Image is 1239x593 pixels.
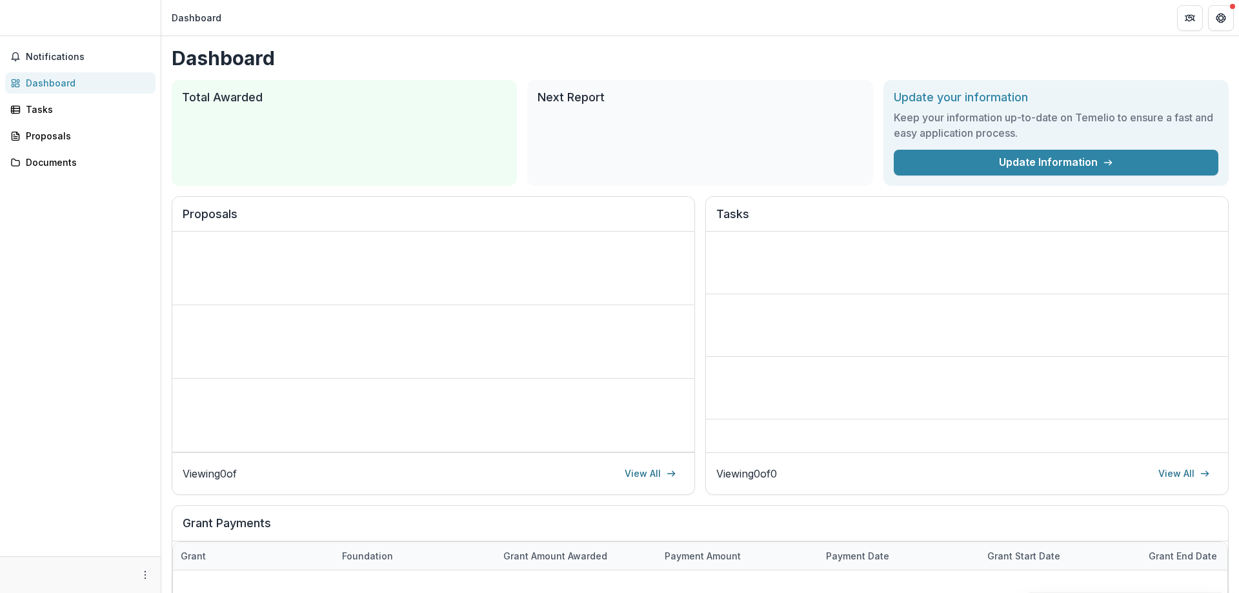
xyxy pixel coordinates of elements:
span: Notifications [26,52,150,63]
a: Documents [5,152,156,173]
a: Dashboard [5,72,156,94]
h2: Update your information [894,90,1218,105]
a: Proposals [5,125,156,146]
h2: Proposals [183,207,684,232]
h3: Keep your information up-to-date on Temelio to ensure a fast and easy application process. [894,110,1218,141]
button: Get Help [1208,5,1234,31]
div: Dashboard [26,76,145,90]
a: Tasks [5,99,156,120]
div: Documents [26,156,145,169]
div: Tasks [26,103,145,116]
button: Partners [1177,5,1203,31]
p: Viewing 0 of [183,466,237,481]
h1: Dashboard [172,46,1229,70]
button: Notifications [5,46,156,67]
a: View All [1151,463,1218,484]
h2: Total Awarded [182,90,507,105]
a: Update Information [894,150,1218,176]
h2: Next Report [538,90,862,105]
div: Proposals [26,129,145,143]
button: More [137,567,153,583]
h2: Tasks [716,207,1218,232]
a: View All [617,463,684,484]
h2: Grant Payments [183,516,1218,541]
div: Dashboard [172,11,221,25]
p: Viewing 0 of 0 [716,466,777,481]
nav: breadcrumb [166,8,227,27]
